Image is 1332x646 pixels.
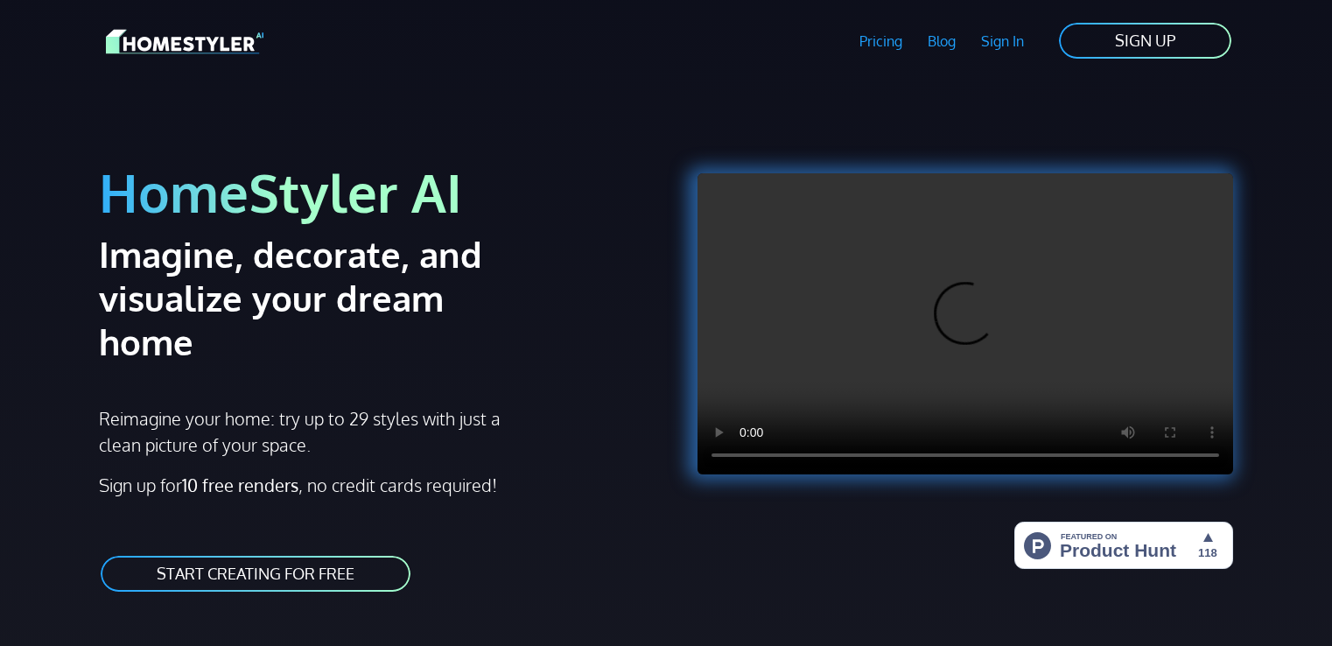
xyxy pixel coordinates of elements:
a: SIGN UP [1057,21,1233,60]
p: Sign up for , no credit cards required! [99,472,655,498]
a: Blog [915,21,968,61]
p: Reimagine your home: try up to 29 styles with just a clean picture of your space. [99,405,516,458]
a: Sign In [968,21,1036,61]
a: Pricing [847,21,915,61]
h2: Imagine, decorate, and visualize your dream home [99,232,544,363]
img: HomeStyler AI logo [106,26,263,57]
img: HomeStyler AI - Interior Design Made Easy: One Click to Your Dream Home | Product Hunt [1014,522,1233,569]
a: START CREATING FOR FREE [99,554,412,593]
strong: 10 free renders [182,474,298,496]
h1: HomeStyler AI [99,159,655,225]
